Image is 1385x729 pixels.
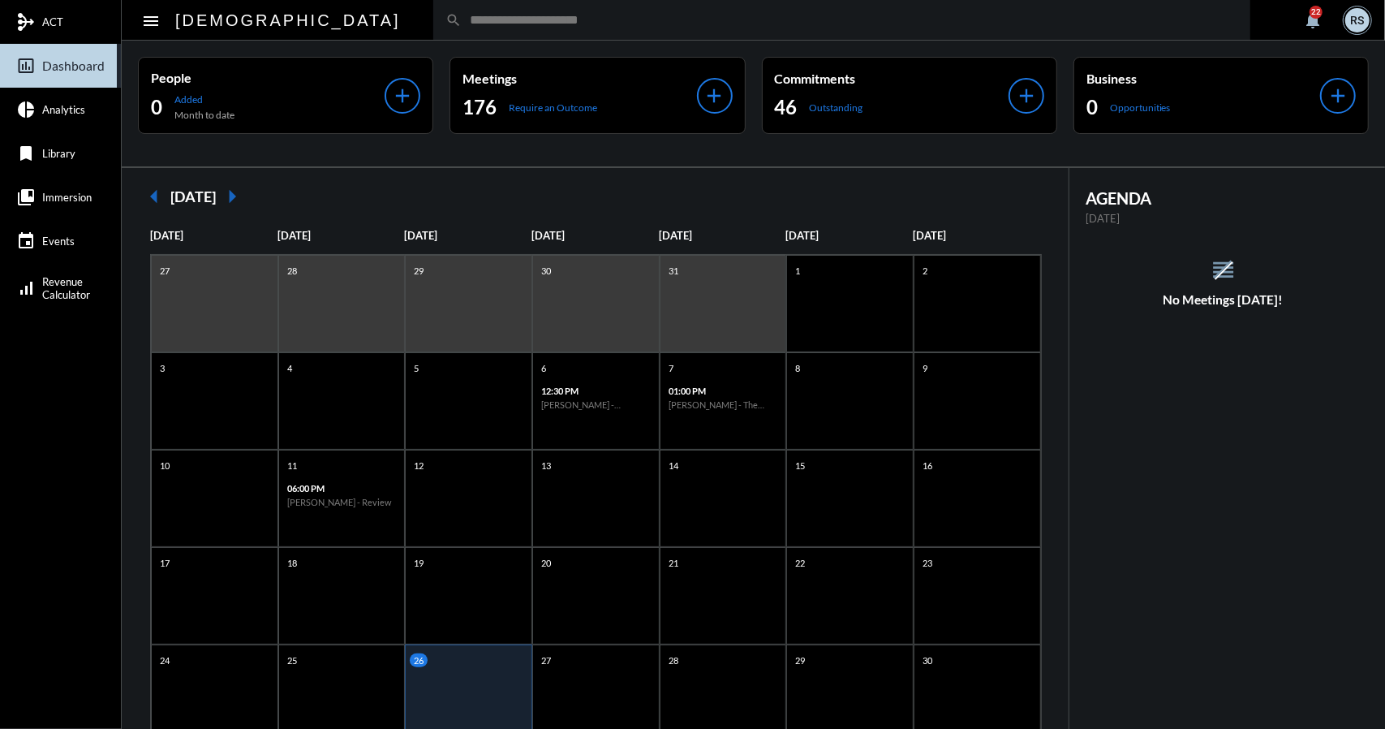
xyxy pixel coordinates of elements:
[537,556,555,570] p: 20
[216,180,248,213] mat-icon: arrow_right
[537,264,555,278] p: 30
[16,12,36,32] mat-icon: mediation
[277,229,405,242] p: [DATE]
[665,459,682,472] p: 14
[283,556,301,570] p: 18
[410,654,428,667] p: 26
[509,101,597,114] p: Require an Outcome
[141,11,161,31] mat-icon: Side nav toggle icon
[151,70,385,85] p: People
[42,275,90,301] span: Revenue Calculator
[810,101,863,114] p: Outstanding
[16,278,36,298] mat-icon: signal_cellular_alt
[913,229,1040,242] p: [DATE]
[665,361,677,375] p: 7
[156,361,169,375] p: 3
[785,229,913,242] p: [DATE]
[42,147,75,160] span: Library
[174,93,234,106] p: Added
[669,386,778,396] p: 01:00 PM
[537,361,550,375] p: 6
[1327,84,1349,107] mat-icon: add
[791,361,804,375] p: 8
[16,56,36,75] mat-icon: insert_chart_outlined
[1086,71,1320,86] p: Business
[665,264,682,278] p: 31
[918,264,931,278] p: 2
[665,654,682,667] p: 28
[703,84,726,107] mat-icon: add
[156,654,174,667] p: 24
[283,361,296,375] p: 4
[16,144,36,163] mat-icon: bookmark
[791,264,804,278] p: 1
[410,556,428,570] p: 19
[537,459,555,472] p: 13
[283,264,301,278] p: 28
[1086,212,1361,225] p: [DATE]
[410,459,428,472] p: 12
[287,483,397,494] p: 06:00 PM
[659,229,786,242] p: [DATE]
[791,654,809,667] p: 29
[42,191,92,204] span: Immersion
[404,229,531,242] p: [DATE]
[283,654,301,667] p: 25
[42,58,105,73] span: Dashboard
[462,71,696,86] p: Meetings
[918,459,936,472] p: 16
[16,100,36,119] mat-icon: pie_chart
[42,15,63,28] span: ACT
[669,399,778,410] h6: [PERSON_NAME] - The Philosophy
[42,235,75,248] span: Events
[150,229,277,242] p: [DATE]
[391,84,414,107] mat-icon: add
[42,103,85,116] span: Analytics
[1110,101,1171,114] p: Opportunities
[16,188,36,207] mat-icon: collections_bookmark
[283,459,301,472] p: 11
[445,12,462,28] mat-icon: search
[1069,292,1377,307] h5: No Meetings [DATE]!
[410,264,428,278] p: 29
[541,386,651,396] p: 12:30 PM
[287,497,397,507] h6: [PERSON_NAME] - Review
[775,71,1009,86] p: Commitments
[151,94,162,120] h2: 0
[918,654,936,667] p: 30
[665,556,682,570] p: 21
[410,361,423,375] p: 5
[775,94,798,120] h2: 46
[1345,8,1370,32] div: RS
[1015,84,1038,107] mat-icon: add
[16,231,36,251] mat-icon: event
[1086,94,1098,120] h2: 0
[462,94,497,120] h2: 176
[1086,188,1361,208] h2: AGENDA
[918,361,931,375] p: 9
[1210,257,1237,283] mat-icon: reorder
[1303,11,1323,30] mat-icon: notifications
[1310,6,1323,19] div: 22
[156,459,174,472] p: 10
[156,556,174,570] p: 17
[918,556,936,570] p: 23
[541,399,651,410] h6: [PERSON_NAME] - Investment
[138,180,170,213] mat-icon: arrow_left
[156,264,174,278] p: 27
[537,654,555,667] p: 27
[135,4,167,37] button: Toggle sidenav
[170,188,216,205] h2: [DATE]
[174,109,234,121] p: Month to date
[791,556,809,570] p: 22
[791,459,809,472] p: 15
[531,229,659,242] p: [DATE]
[175,7,401,33] h2: [DEMOGRAPHIC_DATA]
